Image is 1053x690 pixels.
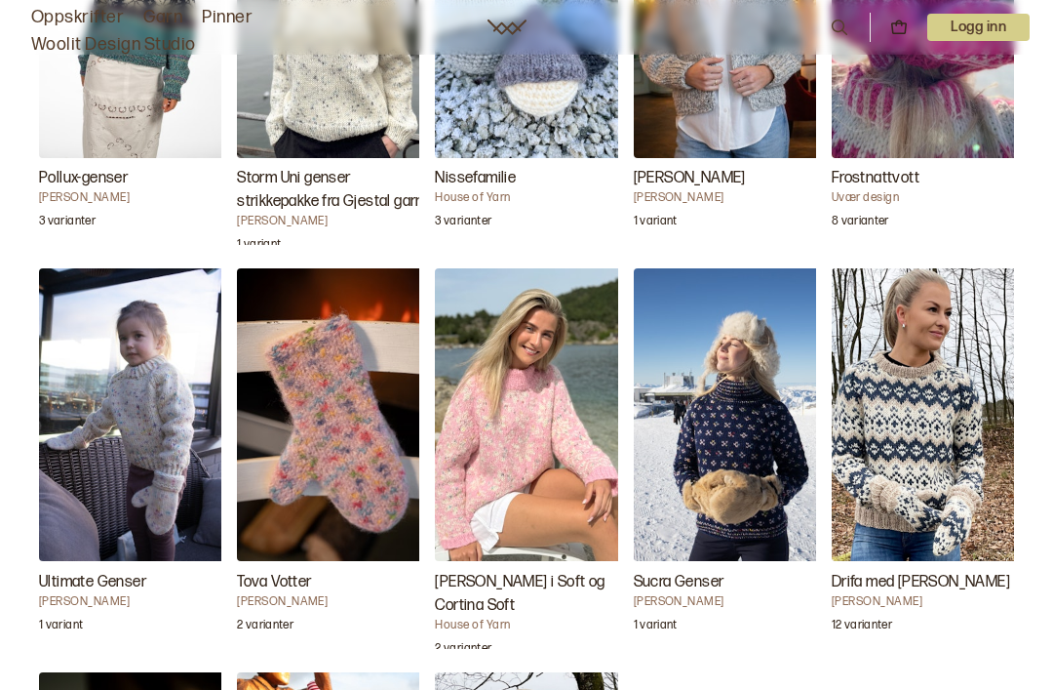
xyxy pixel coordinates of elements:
[39,268,221,649] a: Ultimate Genser
[31,31,196,59] a: Woolit Design Studio
[237,268,419,649] a: Tova Votter
[39,618,83,637] p: 1 variant
[927,14,1030,41] button: User dropdown
[634,571,829,594] h3: Sucra Genser
[634,618,678,637] p: 1 variant
[832,214,889,233] p: 8 varianter
[634,268,829,561] img: Hrönn JónsdóttirSucra Genser
[832,594,1027,610] h4: [PERSON_NAME]
[832,268,1027,561] img: Hrønn JohnsdatterDrifa med lav hals
[237,214,432,229] h4: [PERSON_NAME]
[435,214,491,233] p: 3 varianter
[634,167,829,190] h3: [PERSON_NAME]
[832,167,1027,190] h3: Frostnattvott
[832,618,892,637] p: 12 varianter
[634,268,816,649] a: Sucra Genser
[487,20,526,35] a: Woolit
[39,190,234,206] h4: [PERSON_NAME]
[202,4,253,31] a: Pinner
[634,214,678,233] p: 1 variant
[39,167,234,190] h3: Pollux-genser
[39,214,96,233] p: 3 varianter
[435,190,630,206] h4: House of Yarn
[435,641,491,661] p: 2 varianter
[435,268,630,561] img: House of YarnCarly Genser i Soft og Cortina Soft
[143,4,182,31] a: Garn
[832,571,1027,594] h3: Drifa med [PERSON_NAME]
[237,594,432,610] h4: [PERSON_NAME]
[634,594,829,610] h4: [PERSON_NAME]
[39,571,234,594] h3: Ultimate Genser
[237,571,432,594] h3: Tova Votter
[435,571,630,618] h3: [PERSON_NAME] i Soft og Cortina Soft
[832,190,1027,206] h4: Uvær design
[39,594,234,610] h4: [PERSON_NAME]
[237,237,281,257] p: 1 variant
[237,167,432,214] h3: Storm Uni genser strikkepakke fra Gjestal garn
[634,190,829,206] h4: [PERSON_NAME]
[832,268,1014,649] a: Drifa med lav hals
[31,4,124,31] a: Oppskrifter
[435,167,630,190] h3: Nissefamilie
[39,268,234,561] img: Brit Frafjord ØrstavikUltimate Genser
[435,618,630,633] h4: House of Yarn
[237,618,293,637] p: 2 varianter
[927,14,1030,41] p: Logg inn
[435,268,617,649] a: Carly Genser i Soft og Cortina Soft
[237,268,432,561] img: Hrönn JónsdóttirTova Votter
